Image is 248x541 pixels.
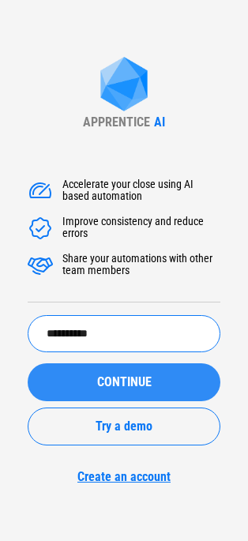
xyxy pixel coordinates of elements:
div: AI [154,115,165,130]
div: APPRENTICE [83,115,150,130]
span: Try a demo [96,420,152,433]
div: Accelerate your close using AI based automation [62,178,220,204]
button: Try a demo [28,408,220,445]
img: Accelerate [28,216,53,241]
span: CONTINUE [97,376,152,389]
button: CONTINUE [28,363,220,401]
img: Accelerate [28,178,53,204]
img: Apprentice AI [92,57,156,115]
img: Accelerate [28,253,53,278]
div: Share your automations with other team members [62,253,220,278]
div: Improve consistency and reduce errors [62,216,220,241]
a: Create an account [28,469,220,484]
